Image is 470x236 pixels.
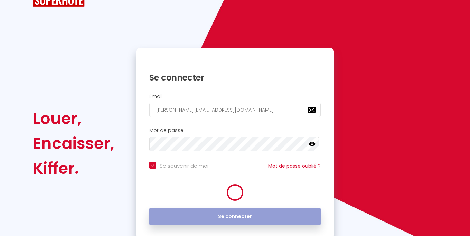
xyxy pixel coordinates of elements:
input: Ton Email [149,103,321,117]
button: Ouvrir le widget de chat LiveChat [6,3,26,23]
h2: Email [149,94,321,100]
div: Encaisser, [33,131,114,156]
h2: Mot de passe [149,128,321,133]
div: Louer, [33,106,114,131]
h1: Se connecter [149,72,321,83]
button: Se connecter [149,208,321,225]
div: Kiffer. [33,156,114,181]
a: Mot de passe oublié ? [268,162,321,169]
